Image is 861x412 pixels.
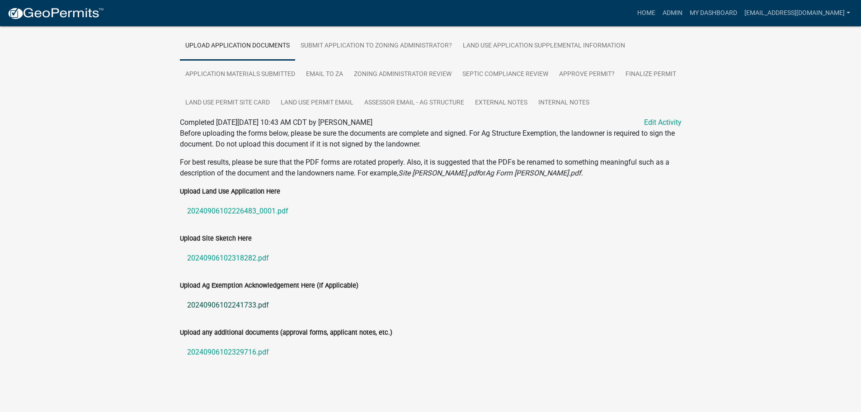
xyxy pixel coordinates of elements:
a: Septic Compliance Review [457,60,554,89]
a: Edit Activity [644,117,682,128]
a: 20240906102318282.pdf [180,247,682,269]
a: Submit Application to Zoning Administrator? [295,32,457,61]
a: My Dashboard [686,5,741,22]
a: Finalize Permit [620,60,682,89]
span: Completed [DATE][DATE] 10:43 AM CDT by [PERSON_NAME] [180,118,372,127]
p: Before uploading the forms below, please be sure the documents are complete and signed. For Ag St... [180,128,682,150]
a: External Notes [470,89,533,118]
label: Upload Site Sketch Here [180,236,252,242]
a: Assessor Email - Ag Structure [359,89,470,118]
a: [EMAIL_ADDRESS][DOMAIN_NAME] [741,5,854,22]
a: 20240906102226483_0001.pdf [180,200,682,222]
a: Application Materials Submitted [180,60,301,89]
a: 20240906102241733.pdf [180,294,682,316]
a: Internal Notes [533,89,595,118]
a: Admin [659,5,686,22]
label: Upload Land Use Application Here [180,189,280,195]
a: 20240906102329716.pdf [180,341,682,363]
p: For best results, please be sure that the PDF forms are rotated properly. Also, it is suggested t... [180,157,682,179]
i: Ag Form [PERSON_NAME].pdf [485,169,581,177]
a: Zoning Administrator Review [348,60,457,89]
i: Site [PERSON_NAME].pdf [398,169,479,177]
a: Home [634,5,659,22]
label: Upload Ag Exemption Acknowledgement Here (If Applicable) [180,283,358,289]
a: Land Use Permit Site Card [180,89,275,118]
a: Approve Permit? [554,60,620,89]
a: Land Use Permit Email [275,89,359,118]
a: Upload Application Documents [180,32,295,61]
a: Email to ZA [301,60,348,89]
label: Upload any additional documents (approval forms, applicant notes, etc.) [180,330,392,336]
a: Land Use Application Supplemental Information [457,32,630,61]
